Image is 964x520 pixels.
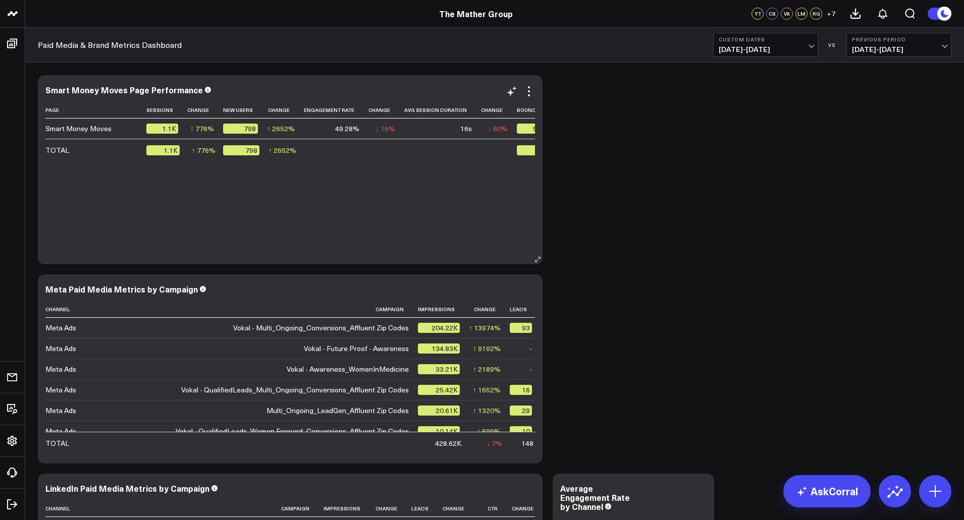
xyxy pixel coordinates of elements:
[795,8,808,20] div: LM
[460,124,472,134] div: 16s
[719,45,813,53] span: [DATE] - [DATE]
[181,385,409,395] div: Vokal - QualifiedLeads_Multi_Ongoing_Conversions_Affluent Zip Codes
[713,33,818,57] button: Custom Dates[DATE]-[DATE]
[267,124,295,134] div: ↑ 2652%
[529,364,532,374] div: -
[517,145,549,155] div: 560
[335,124,359,134] div: 49.28%
[512,500,548,517] th: Change
[487,438,502,448] div: ↓ 7%
[45,283,198,295] div: Meta Paid Media Metrics by Campaign
[287,364,409,374] div: Vokal - Awareness_WomenInMedicine
[781,8,793,20] div: VK
[146,145,180,155] div: 1.1K
[146,500,324,517] th: Campaign
[521,438,533,448] div: 148
[488,124,508,134] div: ↓ 60%
[190,124,214,134] div: ↑ 776%
[418,364,460,374] div: 33.21K
[752,8,764,20] div: YT
[45,385,76,395] div: Meta Ads
[473,364,501,374] div: ↑ 2189%
[233,323,409,333] div: Vokal - Multi_Ongoing_Conversions_Affluent Zip Codes
[766,8,778,20] div: CS
[223,102,267,119] th: New Users
[719,36,813,42] b: Custom Dates
[176,426,409,436] div: Vokal - QualifiedLeads_Women Forward_Conversions_Affluent Zip Codes
[418,426,460,436] div: 10.14K
[45,500,146,517] th: Channel
[418,385,460,395] div: 25.42K
[376,124,395,134] div: ↓ 16%
[473,406,501,416] div: ↑ 1320%
[852,45,946,53] span: [DATE] - [DATE]
[192,145,216,155] div: ↑ 776%
[45,426,76,436] div: Meta Ads
[517,102,556,119] th: Bounces
[469,323,501,333] div: ↑ 13974%
[45,343,76,354] div: Meta Ads
[45,84,203,95] div: Smart Money Moves Page Performance
[45,145,69,155] div: TOTAL
[187,102,223,119] th: Change
[517,124,547,134] div: 560
[146,102,187,119] th: Sessions
[418,406,460,416] div: 20.61K
[825,8,837,20] button: +7
[146,301,418,318] th: Campaign
[269,145,296,155] div: ↑ 2652%
[45,438,69,448] div: TOTAL
[477,426,501,436] div: ↑ 599%
[418,343,460,354] div: 134.83K
[146,124,178,134] div: 1.1K
[827,10,835,17] span: + 7
[510,301,541,318] th: Leads
[418,323,460,333] div: 204.22K
[45,483,209,494] div: LinkedIn Paid Media Metrics by Campaign
[560,483,630,512] div: Average Engagement Rate by Channel
[473,343,501,354] div: ↑ 9192%
[411,500,443,517] th: Leads
[45,102,146,119] th: Page
[223,145,259,155] div: 798
[443,500,478,517] th: Change
[266,406,409,416] div: Multi_Ongoing_LeadGen_Affluent Zip Codes
[45,124,112,134] div: Smart Money Moves
[823,42,841,48] div: VS
[45,364,76,374] div: Meta Ads
[510,426,532,436] div: 10
[510,406,532,416] div: 29
[481,102,517,119] th: Change
[439,8,513,19] a: The Mather Group
[45,323,76,333] div: Meta Ads
[45,406,76,416] div: Meta Ads
[478,500,512,517] th: Ctr
[404,102,481,119] th: Avg Session Duration
[510,323,532,333] div: 93
[304,102,368,119] th: Engagement Rate
[374,500,411,517] th: Change
[304,343,409,354] div: Vokal - Future Proof - Awareness
[45,301,146,318] th: Channel
[846,33,951,57] button: Previous Period[DATE]-[DATE]
[810,8,822,20] div: RG
[783,475,871,507] a: AskCorral
[267,102,304,119] th: Change
[223,124,258,134] div: 798
[852,36,946,42] b: Previous Period
[469,301,510,318] th: Change
[368,102,404,119] th: Change
[324,500,374,517] th: Impressions
[473,385,501,395] div: ↑ 1652%
[435,438,461,448] div: 428.62K
[510,385,532,395] div: 16
[418,301,469,318] th: Impressions
[529,343,532,354] div: -
[38,39,182,50] a: Paid Media & Brand Metrics Dashboard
